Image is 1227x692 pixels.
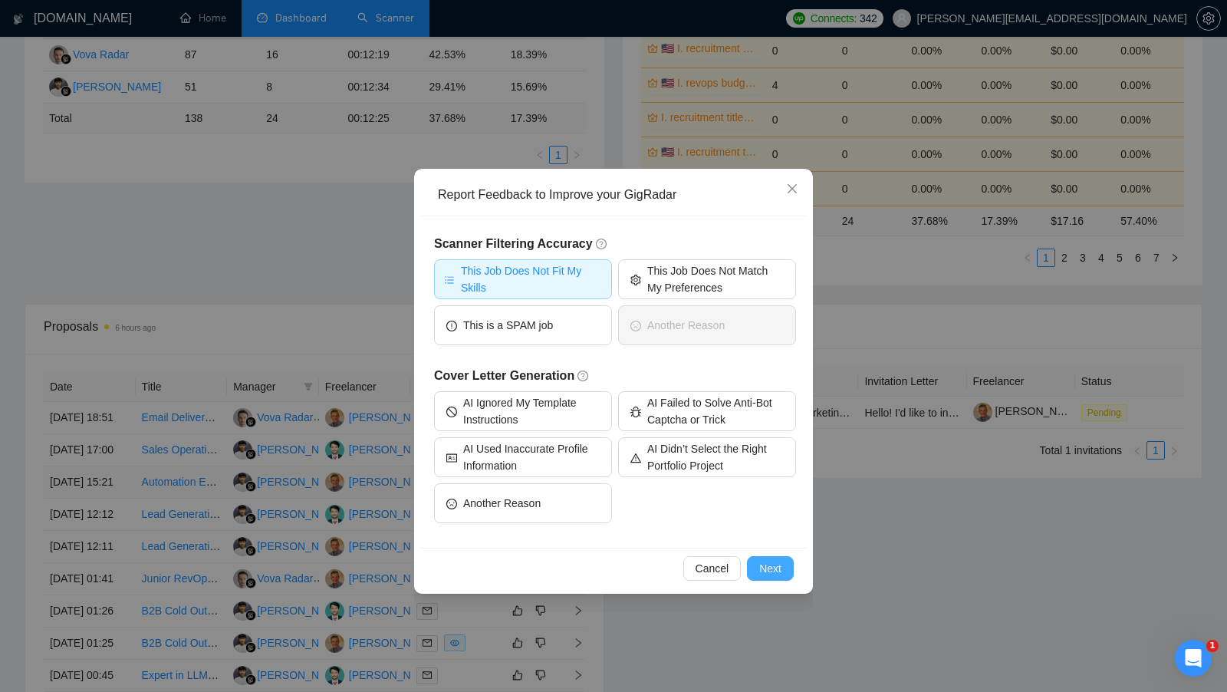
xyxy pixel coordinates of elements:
button: idcardAI Used Inaccurate Profile Information [434,437,612,477]
span: question-circle [577,370,590,382]
div: Report Feedback to Improve your GigRadar [438,186,800,203]
h5: Scanner Filtering Accuracy [434,235,796,253]
span: Cancel [696,560,729,577]
button: Close [771,169,813,210]
span: AI Failed to Solve Anti-Bot Captcha or Trick [647,394,784,428]
span: bars [444,273,455,285]
span: This Job Does Not Fit My Skills [461,262,602,296]
span: Another Reason [463,495,541,512]
h5: Cover Letter Generation [434,367,796,385]
iframe: Intercom live chat [1175,640,1212,677]
button: warningAI Didn’t Select the Right Portfolio Project [618,437,796,477]
span: close [786,183,798,195]
button: Next [747,556,794,581]
span: idcard [446,451,457,463]
span: setting [630,273,641,285]
span: AI Didn’t Select the Right Portfolio Project [647,440,784,474]
span: exclamation-circle [446,319,457,331]
span: This Job Does Not Match My Preferences [647,262,784,296]
button: settingThis Job Does Not Match My Preferences [618,259,796,299]
button: frownAnother Reason [618,305,796,345]
span: question-circle [596,238,608,250]
button: exclamation-circleThis is a SPAM job [434,305,612,345]
span: 1 [1206,640,1219,652]
span: AI Used Inaccurate Profile Information [463,440,600,474]
span: warning [630,451,641,463]
span: frown [446,497,457,509]
span: bug [630,405,641,417]
button: Cancel [683,556,742,581]
button: bugAI Failed to Solve Anti-Bot Captcha or Trick [618,391,796,431]
span: AI Ignored My Template Instructions [463,394,600,428]
button: stopAI Ignored My Template Instructions [434,391,612,431]
span: stop [446,405,457,417]
button: barsThis Job Does Not Fit My Skills [434,259,612,299]
button: frownAnother Reason [434,483,612,523]
span: This is a SPAM job [463,317,553,334]
span: Next [759,560,781,577]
